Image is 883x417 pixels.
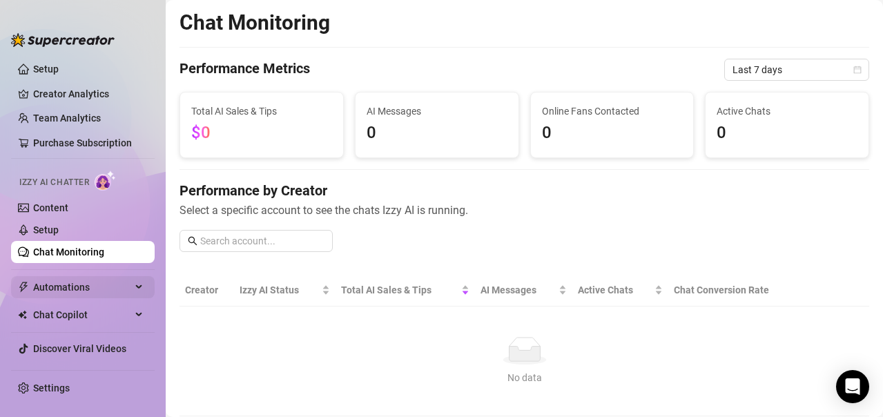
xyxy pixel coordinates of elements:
span: calendar [853,66,862,74]
span: Izzy AI Chatter [19,176,89,189]
span: AI Messages [367,104,507,119]
span: $0 [191,123,211,142]
span: thunderbolt [18,282,29,293]
span: Online Fans Contacted [542,104,683,119]
span: Last 7 days [732,59,861,80]
h2: Chat Monitoring [179,10,330,36]
img: Chat Copilot [18,310,27,320]
a: Discover Viral Videos [33,343,126,354]
a: Creator Analytics [33,83,144,105]
span: Total AI Sales & Tips [341,282,458,298]
a: Team Analytics [33,113,101,124]
a: Settings [33,382,70,394]
a: Purchase Subscription [33,137,132,148]
span: AI Messages [481,282,555,298]
div: No data [191,370,858,385]
span: Chat Copilot [33,304,131,326]
a: Setup [33,224,59,235]
span: 0 [367,120,507,146]
span: Izzy AI Status [240,282,319,298]
h4: Performance by Creator [179,181,869,200]
span: Total AI Sales & Tips [191,104,332,119]
span: Active Chats [578,282,652,298]
img: AI Chatter [95,171,116,191]
span: search [188,236,197,246]
h4: Performance Metrics [179,59,310,81]
th: Creator [179,274,234,307]
th: Chat Conversion Rate [668,274,800,307]
th: Active Chats [572,274,668,307]
img: logo-BBDzfeDw.svg [11,33,115,47]
th: Total AI Sales & Tips [336,274,475,307]
th: AI Messages [475,274,572,307]
a: Chat Monitoring [33,246,104,258]
span: Select a specific account to see the chats Izzy AI is running. [179,202,869,219]
a: Setup [33,64,59,75]
span: 0 [542,120,683,146]
input: Search account... [200,233,324,249]
span: Automations [33,276,131,298]
a: Content [33,202,68,213]
th: Izzy AI Status [234,274,336,307]
div: Open Intercom Messenger [836,370,869,403]
span: 0 [717,120,857,146]
span: Active Chats [717,104,857,119]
